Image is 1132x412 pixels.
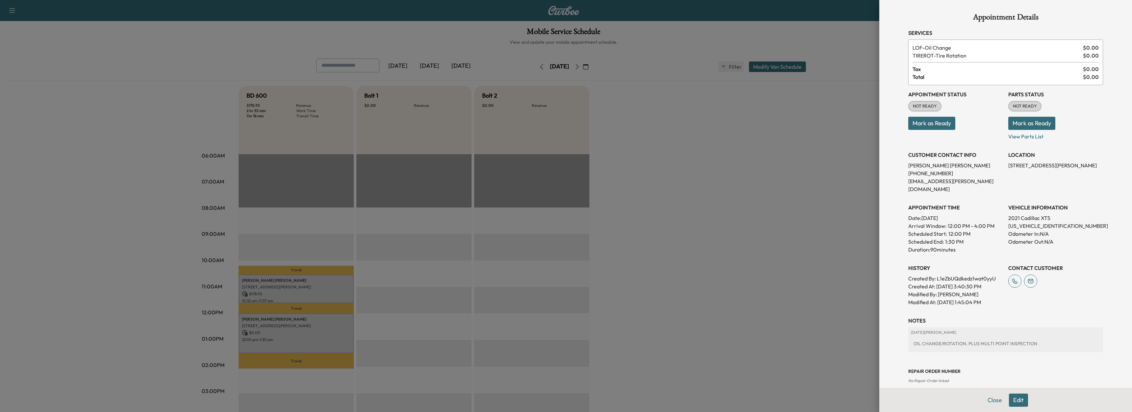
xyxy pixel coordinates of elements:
[911,330,1100,335] p: [DATE] | [PERSON_NAME]
[913,65,1083,73] span: Tax
[908,264,1003,272] h3: History
[1083,44,1099,52] span: $ 0.00
[908,29,1103,37] h3: Services
[908,290,1003,298] p: Modified By : [PERSON_NAME]
[908,169,1003,177] p: [PHONE_NUMBER]
[1008,204,1103,211] h3: VEHICLE INFORMATION
[908,177,1003,193] p: [EMAIL_ADDRESS][PERSON_NAME][DOMAIN_NAME]
[908,214,1003,222] p: Date: [DATE]
[908,151,1003,159] h3: CUSTOMER CONTACT INFO
[913,73,1083,81] span: Total
[1083,65,1099,73] span: $ 0.00
[908,238,944,246] p: Scheduled End:
[909,103,941,109] span: NOT READY
[1009,394,1028,407] button: Edit
[1008,151,1103,159] h3: LOCATION
[913,44,1080,52] span: Oil Change
[911,338,1100,350] div: OIL CHANGE/ROTATION. PLUS MULTI POINT INSPECTION
[908,204,1003,211] h3: APPOINTMENT TIME
[1008,264,1103,272] h3: CONTACT CUSTOMER
[983,394,1006,407] button: Close
[945,238,964,246] p: 1:30 PM
[1008,230,1103,238] p: Odometer In: N/A
[1008,90,1103,98] h3: Parts Status
[908,282,1003,290] p: Created At : [DATE] 3:40:30 PM
[1009,103,1041,109] span: NOT READY
[1008,214,1103,222] p: 2021 Cadillac XT5
[1008,222,1103,230] p: [US_VEHICLE_IDENTIFICATION_NUMBER]
[1008,238,1103,246] p: Odometer Out: N/A
[1008,130,1103,140] p: View Parts List
[908,230,947,238] p: Scheduled Start:
[908,90,1003,98] h3: Appointment Status
[908,222,1003,230] p: Arrival Window:
[908,298,1003,306] p: Modified At : [DATE] 1:45:04 PM
[1008,161,1103,169] p: [STREET_ADDRESS][PERSON_NAME]
[908,161,1003,169] p: [PERSON_NAME] [PERSON_NAME]
[1008,117,1055,130] button: Mark as Ready
[908,368,1103,375] h3: Repair Order number
[908,246,1003,254] p: Duration: 90 minutes
[1083,52,1099,60] span: $ 0.00
[908,378,949,383] span: No Repair Order linked
[908,117,955,130] button: Mark as Ready
[908,13,1103,24] h1: Appointment Details
[1083,73,1099,81] span: $ 0.00
[908,317,1103,325] h3: NOTES
[948,222,994,230] span: 12:00 PM - 4:00 PM
[913,52,1080,60] span: Tire Rotation
[908,275,1003,282] p: Created By : L1eZbUQdkedz1wat0yyU
[948,230,970,238] p: 12:00 PM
